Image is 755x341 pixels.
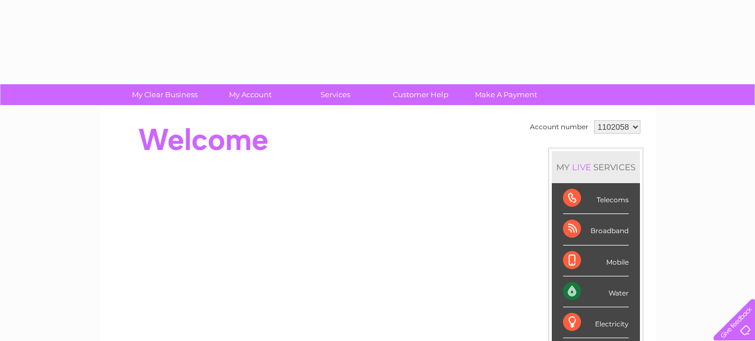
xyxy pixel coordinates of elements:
[204,84,296,105] a: My Account
[563,214,629,245] div: Broadband
[552,151,640,183] div: MY SERVICES
[527,117,591,137] td: Account number
[563,307,629,338] div: Electricity
[563,245,629,276] div: Mobile
[118,84,211,105] a: My Clear Business
[563,276,629,307] div: Water
[289,84,382,105] a: Services
[460,84,552,105] a: Make A Payment
[563,183,629,214] div: Telecoms
[374,84,467,105] a: Customer Help
[570,162,593,172] div: LIVE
